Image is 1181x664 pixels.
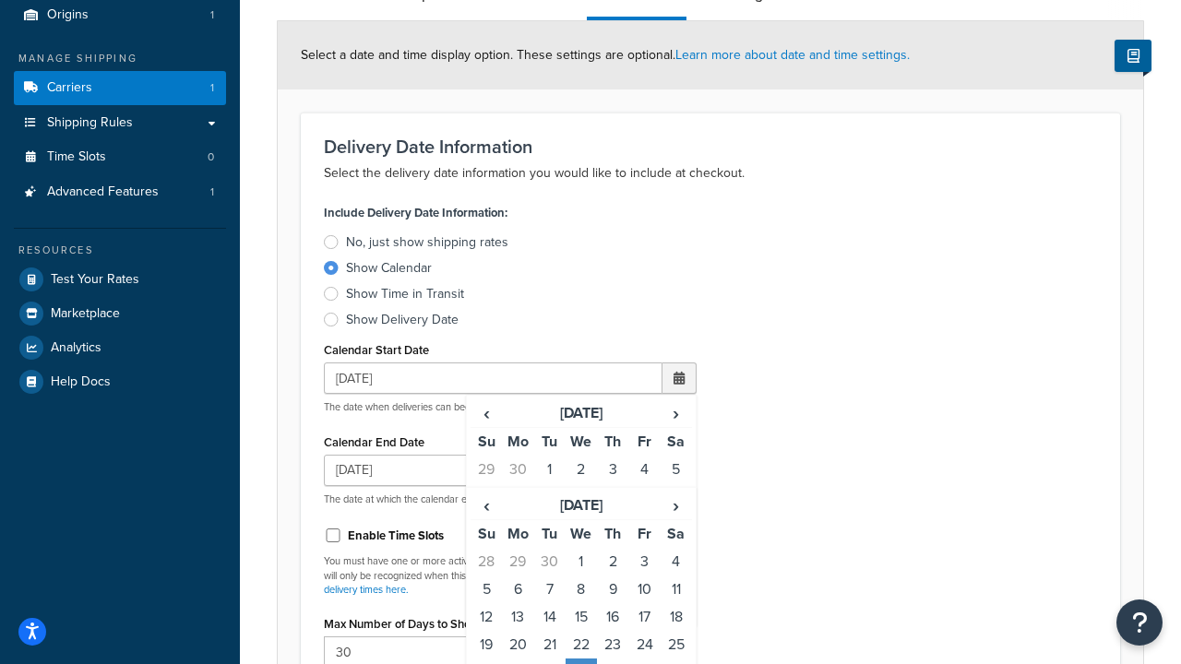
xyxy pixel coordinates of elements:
label: Max Number of Days to Show [324,617,480,631]
td: 20 [502,631,533,658]
td: 10 [597,483,628,511]
td: 3 [597,456,628,483]
span: 1 [210,184,214,200]
td: 4 [628,456,660,483]
td: 8 [566,575,597,603]
p: Select the delivery date information you would like to include at checkout. [324,162,1097,184]
a: Carriers1 [14,71,226,105]
a: Help Docs [14,365,226,398]
td: 17 [628,603,660,631]
a: Marketplace [14,297,226,330]
td: 10 [628,575,660,603]
span: › [662,492,691,518]
td: 30 [502,456,533,483]
td: 9 [566,483,597,511]
td: 12 [471,603,502,631]
a: Shipping Rules [14,106,226,140]
a: Set available days and pickup or delivery times here. [324,568,676,597]
th: Su [471,428,502,456]
th: Th [597,519,628,548]
p: The date at which the calendar ends. Leave empty for all dates [324,492,697,506]
th: Tu [534,519,566,548]
td: 24 [628,631,660,658]
span: › [662,400,691,426]
td: 1 [534,456,566,483]
span: Carriers [47,80,92,96]
td: 15 [566,603,597,631]
a: Analytics [14,331,226,364]
th: [DATE] [502,492,660,520]
td: 19 [471,631,502,658]
div: No, just show shipping rates [346,233,508,252]
th: Sa [661,519,692,548]
td: 6 [471,483,502,511]
a: Time Slots0 [14,140,226,174]
td: 29 [502,548,533,575]
td: 23 [597,631,628,658]
th: Mo [502,428,533,456]
div: Show Delivery Date [346,311,459,329]
p: The date when deliveries can begin. Leave empty for all dates from [DATE] [324,400,697,414]
span: 1 [210,7,214,23]
span: ‹ [471,400,501,426]
a: Advanced Features1 [14,175,226,209]
td: 5 [661,456,692,483]
td: 5 [471,575,502,603]
li: Advanced Features [14,175,226,209]
span: Analytics [51,340,101,356]
th: Su [471,519,502,548]
span: ‹ [471,492,501,518]
td: 25 [661,631,692,658]
td: 28 [471,548,502,575]
div: Resources [14,243,226,258]
span: Time Slots [47,149,106,165]
td: 8 [534,483,566,511]
label: Enable Time Slots [348,528,444,544]
button: Open Resource Center [1116,599,1163,646]
td: 29 [471,456,502,483]
td: 11 [661,575,692,603]
div: Show Time in Transit [346,285,464,303]
th: We [566,519,597,548]
th: We [566,428,597,456]
span: Test Your Rates [51,272,139,288]
li: Time Slots [14,140,226,174]
td: 3 [628,548,660,575]
span: Origins [47,7,89,23]
td: 4 [661,548,692,575]
td: 6 [502,575,533,603]
th: Fr [628,428,660,456]
span: Marketplace [51,306,120,322]
th: [DATE] [502,399,660,428]
td: 9 [597,575,628,603]
div: Manage Shipping [14,51,226,66]
button: Show Help Docs [1115,40,1151,72]
label: Include Delivery Date Information: [324,200,507,226]
a: Test Your Rates [14,263,226,296]
a: Learn more about date and time settings. [675,45,910,65]
td: 12 [661,483,692,511]
td: 2 [566,456,597,483]
li: Carriers [14,71,226,105]
td: 7 [502,483,533,511]
td: 7 [534,575,566,603]
span: Select a date and time display option. These settings are optional. [301,45,910,65]
td: 13 [502,603,533,631]
td: 14 [534,603,566,631]
td: 16 [597,603,628,631]
td: 2 [597,548,628,575]
td: 18 [661,603,692,631]
label: Calendar Start Date [324,343,429,357]
th: Sa [661,428,692,456]
td: 11 [628,483,660,511]
th: Fr [628,519,660,548]
span: Help Docs [51,374,111,390]
label: Calendar End Date [324,435,424,449]
span: Advanced Features [47,184,159,200]
td: 1 [566,548,597,575]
